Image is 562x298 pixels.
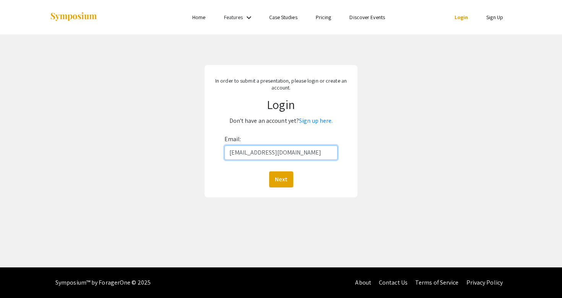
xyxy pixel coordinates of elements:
a: Sign Up [486,14,503,21]
a: Sign up here. [299,117,333,125]
h1: Login [210,97,352,112]
iframe: Chat [6,264,32,292]
a: Features [224,14,243,21]
a: Terms of Service [415,278,459,287]
a: Privacy Policy [466,278,503,287]
label: Email: [224,133,241,145]
p: In order to submit a presentation, please login or create an account. [210,77,352,91]
p: Don't have an account yet? [210,115,352,127]
a: Login [455,14,468,21]
button: Next [269,171,293,187]
mat-icon: Expand Features list [244,13,253,22]
img: Symposium by ForagerOne [50,12,97,22]
a: Contact Us [379,278,408,287]
a: Pricing [316,14,331,21]
a: Home [192,14,205,21]
a: Discover Events [349,14,385,21]
a: Case Studies [269,14,297,21]
a: About [355,278,371,287]
div: Symposium™ by ForagerOne © 2025 [55,267,151,298]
